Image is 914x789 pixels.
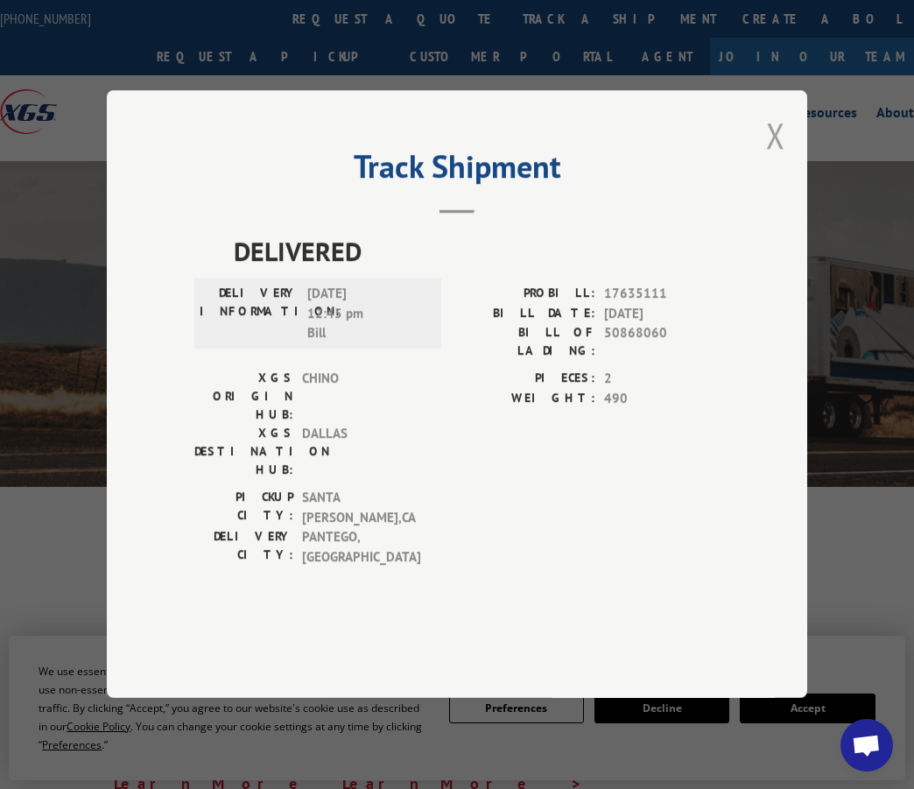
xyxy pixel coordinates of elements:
span: 2 [604,370,720,390]
span: 490 [604,389,720,409]
div: Open chat [840,719,893,771]
label: WEIGHT: [457,389,595,409]
label: PICKUP CITY: [194,489,293,528]
h2: Track Shipment [194,154,720,187]
label: BILL OF LADING: [457,324,595,361]
label: XGS ORIGIN HUB: [194,370,293,425]
label: DELIVERY INFORMATION: [200,285,299,344]
span: [DATE] [604,304,720,324]
span: DALLAS [302,425,420,480]
span: [DATE] 12:45 pm Bill [307,285,425,344]
label: BILL DATE: [457,304,595,324]
label: DELIVERY CITY: [194,528,293,567]
span: 17635111 [604,285,720,305]
span: CHINO [302,370,420,425]
span: 50868060 [604,324,720,361]
label: XGS DESTINATION HUB: [194,425,293,480]
label: PIECES: [457,370,595,390]
span: SANTA [PERSON_NAME] , CA [302,489,420,528]
span: DELIVERED [234,232,720,271]
span: PANTEGO , [GEOGRAPHIC_DATA] [302,528,420,567]
button: Close modal [766,112,785,159]
label: PROBILL: [457,285,595,305]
